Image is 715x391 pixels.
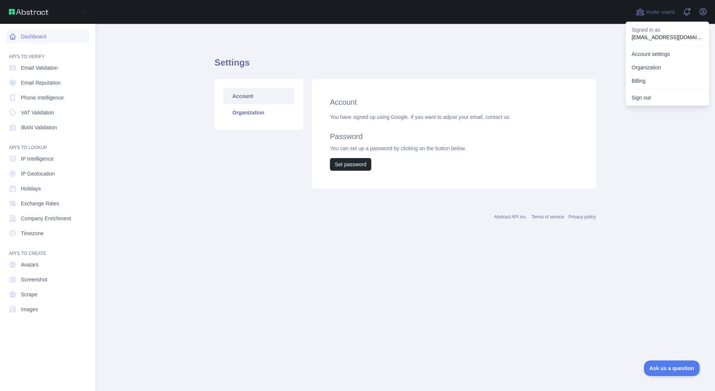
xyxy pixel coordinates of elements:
iframe: Toggle Customer Support [644,360,700,376]
span: VAT Validation [21,109,54,116]
a: Account settings [626,47,709,61]
span: Email Validation [21,64,58,72]
a: contact us. [485,114,511,120]
a: Phone Intelligence [6,91,89,104]
a: Organization [626,61,709,74]
a: Avatars [6,258,89,271]
span: Invite users [646,8,675,16]
a: IP Geolocation [6,167,89,180]
span: Company Enrichment [21,215,71,222]
span: Exchange Rates [21,200,59,207]
span: Phone Intelligence [21,94,64,101]
a: Abstract API Inc. [494,214,527,220]
p: [EMAIL_ADDRESS][DOMAIN_NAME] [632,34,703,41]
button: Set password [330,158,371,171]
img: Abstract API [9,9,48,15]
span: IP Intelligence [21,155,54,163]
a: Email Reputation [6,76,89,89]
h1: Settings [214,57,596,75]
a: Exchange Rates [6,197,89,210]
a: VAT Validation [6,106,89,119]
span: Avatars [21,261,38,268]
div: API'S TO LOOKUP [6,136,89,151]
div: API'S TO CREATE [6,242,89,256]
span: Scrape [21,291,37,298]
a: IP Intelligence [6,152,89,165]
a: Holidays [6,182,89,195]
a: Screenshot [6,273,89,286]
button: Sign out [626,91,709,104]
button: Invite users [634,6,676,18]
a: Company Enrichment [6,212,89,225]
a: Timezone [6,227,89,240]
h2: Account [330,97,578,107]
a: Scrape [6,288,89,301]
span: Email Reputation [21,79,61,86]
a: Privacy policy [569,214,596,220]
div: You have signed up using Google. If you want to adjust your email, You can set up a password by c... [330,113,578,171]
a: Account [223,88,294,104]
span: Holidays [21,185,41,192]
span: Screenshot [21,276,47,283]
a: Images [6,303,89,316]
a: Email Validation [6,61,89,75]
a: Terms of service [531,214,564,220]
p: Signed in as [632,26,703,34]
a: Dashboard [6,30,89,43]
a: IBAN Validation [6,121,89,134]
span: IP Geolocation [21,170,55,177]
span: Timezone [21,230,44,237]
h2: Password [330,131,578,142]
button: Billing [626,74,709,88]
span: IBAN Validation [21,124,57,131]
div: API'S TO VERIFY [6,45,89,60]
a: Organization [223,104,294,121]
span: Images [21,306,38,313]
